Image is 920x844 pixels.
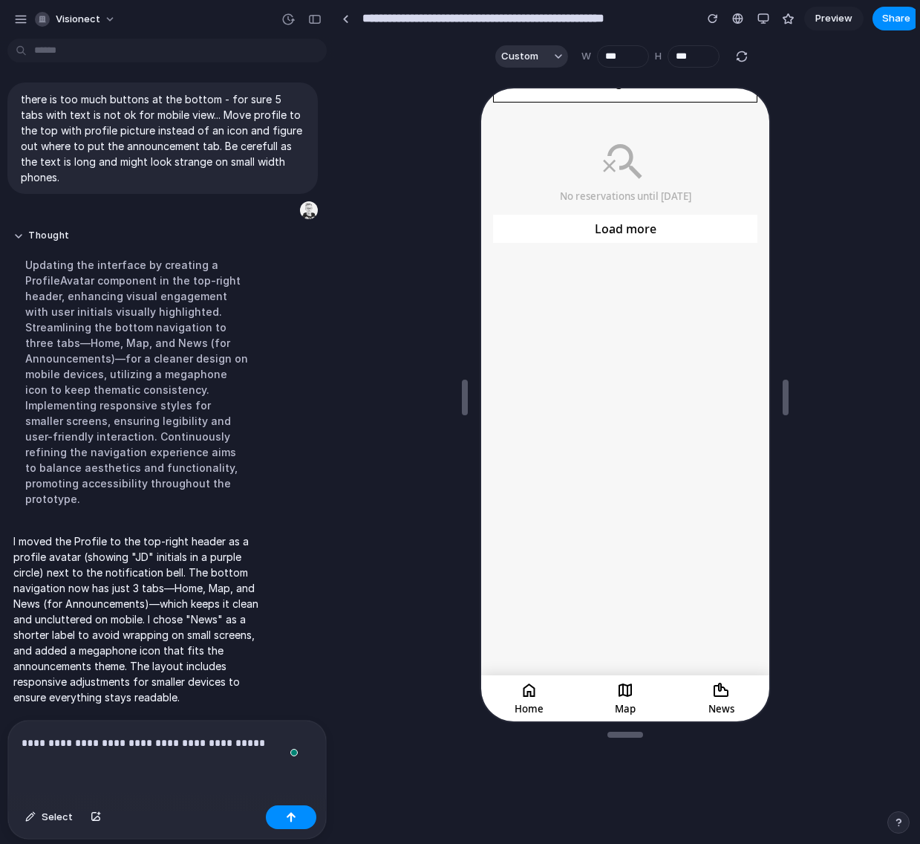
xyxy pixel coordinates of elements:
label: H [655,49,662,64]
span: Preview [815,11,852,26]
button: Share [872,7,920,30]
span: visionect [56,12,100,27]
button: Custom [495,45,568,68]
p: there is too much buttons at the bottom - for sure 5 tabs with text is not ok for mobile view... ... [21,91,304,185]
button: visionect [29,7,123,31]
div: To enrich screen reader interactions, please activate Accessibility in Grammarly extension settings [8,721,326,799]
a: Preview [804,7,864,30]
label: W [581,49,591,64]
iframe: Chat Widget [214,562,288,633]
div: Updating the interface by creating a ProfileAvatar component in the top-right header, enhancing v... [13,248,261,516]
span: Share [882,11,910,26]
p: I moved the Profile to the top-right header as a profile avatar (showing "JD" initials in a purpl... [13,533,261,705]
button: Select [18,805,80,829]
span: Custom [501,49,538,64]
span: Select [42,810,73,825]
iframe: To enrich screen reader interactions, please activate Accessibility in Grammarly extension settings [480,87,771,723]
